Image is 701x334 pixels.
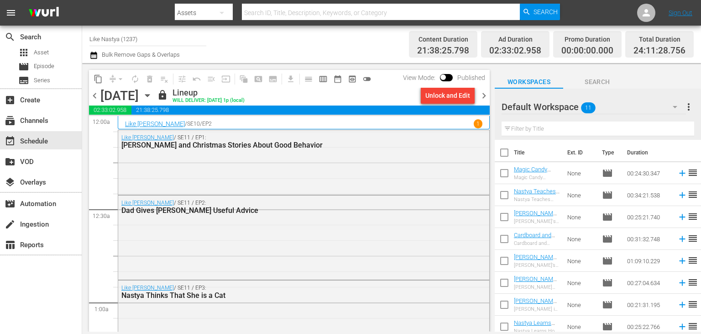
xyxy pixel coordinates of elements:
span: Episode [602,255,613,266]
svg: Add to Schedule [677,256,687,266]
td: 00:25:21.740 [623,206,674,228]
span: Episode [34,62,54,71]
span: date_range_outlined [333,74,342,84]
div: Dad Gives [PERSON_NAME] Useful Advice [121,206,438,215]
img: ans4CAIJ8jUAAAAAAAAAAAAAAAAAAAAAAAAgQb4GAAAAAAAAAAAAAAAAAAAAAAAAJMjXAAAAAAAAAAAAAAAAAAAAAAAAgAT5G... [22,2,66,24]
span: Episode [602,190,613,201]
a: Sign Out [669,9,692,16]
span: View Backup [345,72,360,86]
span: Month Calendar View [330,72,345,86]
span: lock [157,90,168,101]
span: Remove Gaps & Overlaps [105,72,128,86]
span: Episode [602,212,613,223]
span: Refresh All Search Blocks [233,70,251,88]
span: Automation [5,198,16,209]
span: toggle_off [362,74,371,84]
svg: Add to Schedule [677,278,687,288]
span: Episode [602,277,613,288]
div: / SE11 / EP1: [121,134,438,149]
div: / SE11 / EP3: [121,285,438,300]
td: None [564,184,598,206]
svg: Add to Schedule [677,212,687,222]
span: reorder [687,211,698,222]
span: reorder [687,277,698,288]
span: Update Metadata from Key Asset [219,72,233,86]
td: None [564,272,598,294]
a: [PERSON_NAME] is Celebrating Her 11th Birthday [514,297,560,318]
span: Search [534,4,558,20]
span: Search [5,32,16,42]
a: Like [PERSON_NAME] [125,120,185,127]
td: None [564,206,598,228]
span: reorder [687,255,698,266]
span: 24 hours Lineup View is OFF [360,72,374,86]
span: reorder [687,299,698,310]
span: 00:00:00.000 [561,46,613,56]
span: 21:38:25.798 [417,46,469,56]
div: Magic Candy Shower Adventure with [PERSON_NAME] and Friends [514,175,560,180]
span: Create Series Block [266,72,280,86]
div: Lineup [173,88,245,98]
a: [PERSON_NAME] and Funny Escape Adventures for Kids [514,276,558,310]
div: Cardboard and Fluffy School Adventure for Kids with [PERSON_NAME] [514,240,560,246]
span: reorder [687,167,698,178]
svg: Add to Schedule [677,322,687,332]
span: Schedule [5,136,16,147]
span: reorder [687,233,698,244]
p: [DATE] Fun with [PERSON_NAME] and Dad [125,128,482,137]
div: Content Duration [417,33,469,46]
a: Magic Candy Shower Adventure with [PERSON_NAME] and Friends [514,166,558,200]
td: 00:34:21.538 [623,184,674,206]
span: Create [5,95,16,106]
div: Nastya Learns How to Help Her Parents and Plays with a Sweet Machine [514,328,560,334]
span: Published [453,74,490,81]
span: content_copy [94,74,103,84]
div: Default Workspace [502,94,686,120]
th: Type [596,140,622,165]
span: calendar_view_week_outlined [319,74,328,84]
span: Episode [602,299,613,310]
p: 1 [476,121,480,127]
span: Episode [602,168,613,179]
td: 00:27:04.634 [623,272,674,294]
div: [DATE] [100,88,139,103]
span: Bulk Remove Gaps & Overlaps [100,51,180,58]
a: Cardboard and Fluffy School Adventure for Kids with [PERSON_NAME] [514,232,558,266]
span: 21:38:25.798 [131,106,490,115]
div: [PERSON_NAME] and Christmas Stories About Good Behavior [121,141,438,149]
th: Ext. ID [562,140,596,165]
span: Series [18,75,29,86]
div: [PERSON_NAME] is Celebrating Her 11th Birthday [514,306,560,312]
span: reorder [687,321,698,332]
span: reorder [687,189,698,200]
span: View Mode: [398,74,440,81]
span: Asset [18,47,29,58]
span: Customize Events [172,70,189,88]
span: Search [563,76,632,88]
span: Copy Lineup [91,72,105,86]
span: Day Calendar View [298,70,316,88]
span: VOD [5,156,16,167]
div: [PERSON_NAME]'s Funny Stories with the Magic Fish for Kids [514,218,560,224]
span: Select an event to delete [142,72,157,86]
svg: Add to Schedule [677,168,687,178]
td: 00:31:32.748 [623,228,674,250]
span: Asset [34,48,49,57]
a: [PERSON_NAME]'s Funny Stories with the Magic Fish for Kids [514,210,559,237]
span: Episode [602,233,613,244]
span: Reports [5,239,16,250]
span: Workspaces [495,76,563,88]
button: Unlock and Edit [421,87,475,104]
div: Nastya Thinks That She is a Cat [121,291,438,300]
a: Like [PERSON_NAME] [121,134,174,141]
div: Ad Duration [489,33,541,46]
p: EP2 [202,121,212,127]
a: Like [PERSON_NAME] [121,285,174,291]
span: Download as CSV [280,70,298,88]
span: 02:33:02.958 [489,46,541,56]
a: Nastya Teaches Kids How to Do School the Right Way [514,188,560,215]
span: Overlays [5,177,16,188]
span: Toggle to switch from Published to Draft view. [440,74,446,80]
div: [PERSON_NAME] and Funny Escape Adventures for Kids [514,284,560,290]
span: Create Search Block [251,72,266,86]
